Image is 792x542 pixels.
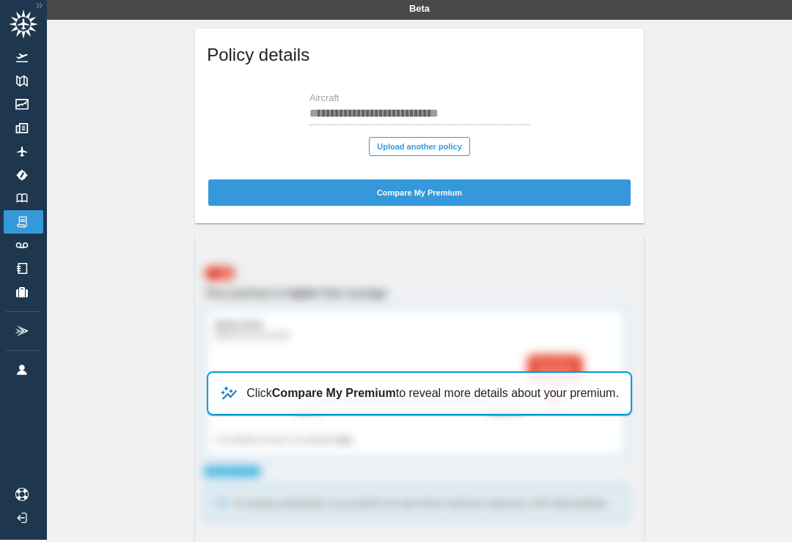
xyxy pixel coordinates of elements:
b: Compare My Premium [272,387,396,399]
button: Upload another policy [369,137,470,156]
div: Policy details [195,29,644,87]
img: uptrend-and-star-798e9c881b4915e3b082.svg [220,385,238,402]
h5: Policy details [207,43,309,67]
label: Aircraft [309,92,339,105]
button: Compare My Premium [208,179,631,206]
p: Click to reveal more details about your premium. [246,385,619,402]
